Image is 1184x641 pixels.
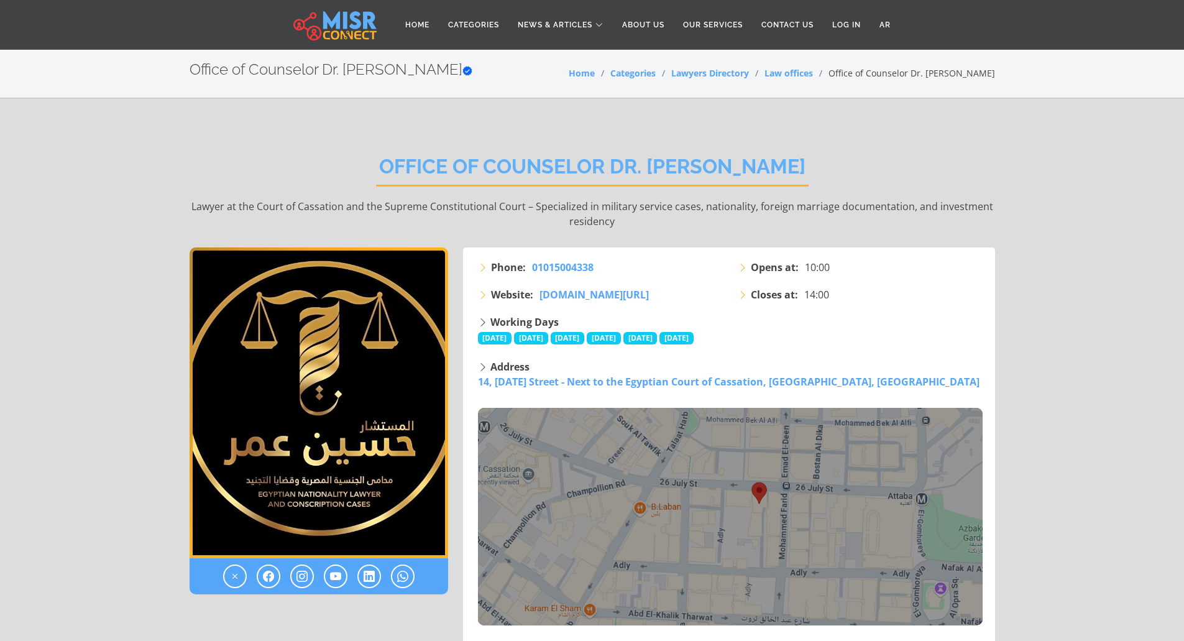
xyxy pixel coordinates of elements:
img: main.misr_connect [293,9,377,40]
a: AR [870,13,900,37]
span: 01015004338 [532,261,594,274]
h2: Office of Counselor Dr. [PERSON_NAME] [190,61,472,79]
a: Categories [610,67,656,79]
strong: Phone: [491,260,526,275]
h2: Office of Counselor Dr. [PERSON_NAME] [376,155,809,187]
a: Contact Us [752,13,823,37]
a: News & Articles [508,13,613,37]
span: 10:00 [805,260,830,275]
li: Office of Counselor Dr. [PERSON_NAME] [813,67,995,80]
span: 14:00 [804,287,829,302]
p: Lawyer at the Court of Cassation and the Supreme Constitutional Court – Specialized in military s... [190,199,995,229]
strong: Working Days [490,315,559,329]
img: Office of Counselor Dr. Hussein Omar [190,247,448,558]
span: [DATE] [478,332,512,344]
span: [DATE] [587,332,621,344]
a: [DOMAIN_NAME][URL] [539,287,649,302]
strong: Opens at: [751,260,799,275]
span: [DATE] [551,332,585,344]
a: Log in [823,13,870,37]
svg: Verified account [462,66,472,76]
span: [DATE] [623,332,658,344]
span: [DOMAIN_NAME][URL] [539,288,649,302]
div: 1 / 1 [190,247,448,558]
a: Home [396,13,439,37]
span: [DATE] [659,332,694,344]
a: Lawyers Directory [671,67,749,79]
a: About Us [613,13,674,37]
a: 01015004338 [532,260,594,275]
img: Office of Counselor Dr. Hussein Omar [478,408,983,625]
strong: Address [490,360,530,374]
span: News & Articles [518,19,592,30]
a: Our Services [674,13,752,37]
strong: Closes at: [751,287,798,302]
a: 14, [DATE] Street - Next to the Egyptian Court of Cassation, [GEOGRAPHIC_DATA], [GEOGRAPHIC_DATA]... [478,375,983,625]
a: Categories [439,13,508,37]
a: Law offices [764,67,813,79]
span: [DATE] [514,332,548,344]
a: Home [569,67,595,79]
strong: Website: [491,287,533,302]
